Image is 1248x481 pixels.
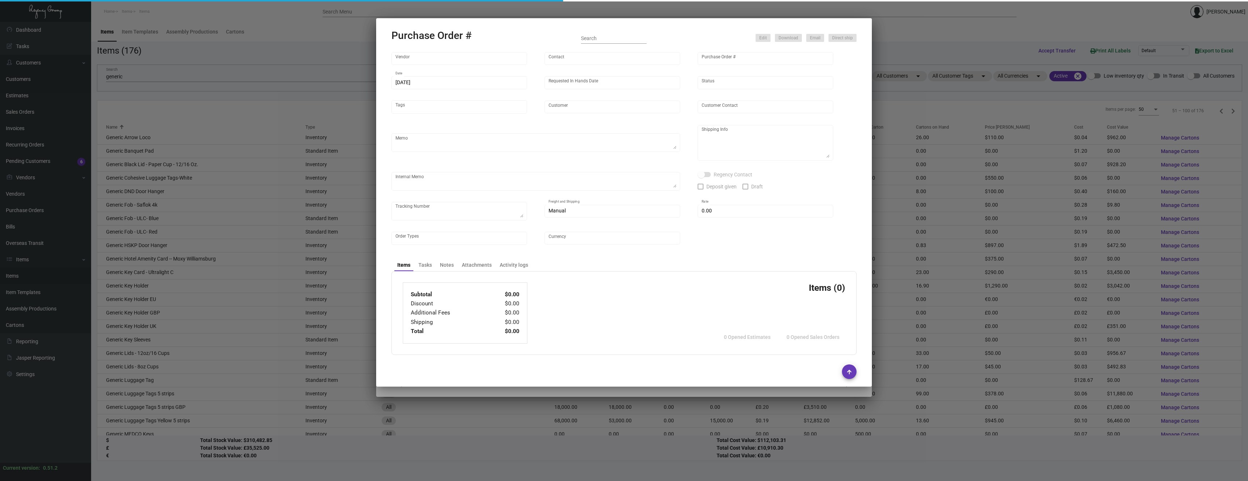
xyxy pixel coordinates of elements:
[500,261,528,269] div: Activity logs
[781,331,845,344] button: 0 Opened Sales Orders
[3,464,40,472] div: Current version:
[418,261,432,269] div: Tasks
[724,334,771,340] span: 0 Opened Estimates
[397,261,410,269] div: Items
[549,208,566,214] span: Manual
[779,35,798,41] span: Download
[714,170,752,179] span: Regency Contact
[490,318,520,327] td: $0.00
[787,334,839,340] span: 0 Opened Sales Orders
[410,299,490,308] td: Discount
[490,327,520,336] td: $0.00
[706,182,737,191] span: Deposit given
[806,34,824,42] button: Email
[832,35,853,41] span: Direct ship
[462,261,492,269] div: Attachments
[490,308,520,317] td: $0.00
[751,182,763,191] span: Draft
[440,261,454,269] div: Notes
[718,331,776,344] button: 0 Opened Estimates
[410,308,490,317] td: Additional Fees
[490,290,520,299] td: $0.00
[391,30,472,42] h2: Purchase Order #
[490,299,520,308] td: $0.00
[810,35,820,41] span: Email
[756,34,771,42] button: Edit
[410,290,490,299] td: Subtotal
[775,34,802,42] button: Download
[43,464,58,472] div: 0.51.2
[809,282,845,293] h3: Items (0)
[828,34,857,42] button: Direct ship
[410,318,490,327] td: Shipping
[759,35,767,41] span: Edit
[410,327,490,336] td: Total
